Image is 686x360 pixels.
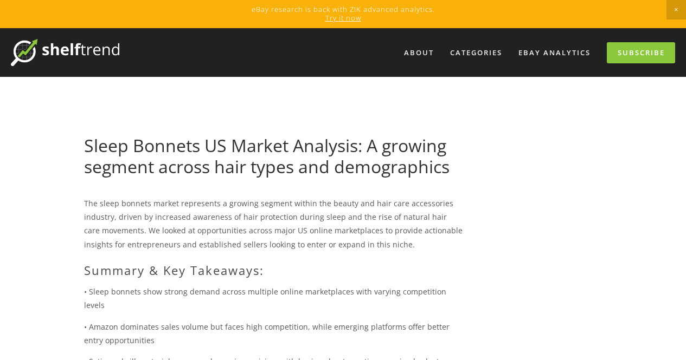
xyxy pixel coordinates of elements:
div: Categories [443,44,509,62]
h2: Summary & Key Takeaways: [84,263,464,277]
p: • Amazon dominates sales volume but faces high competition, while emerging platforms offer better... [84,320,464,347]
a: eBay Analytics [511,44,598,62]
p: • Sleep bonnets show strong demand across multiple online marketplaces with varying competition l... [84,285,464,312]
a: Sleep Bonnets US Market Analysis: A growing segment across hair types and demographics [84,134,450,178]
a: Try it now [325,13,361,23]
a: Subscribe [607,42,675,63]
p: The sleep bonnets market represents a growing segment within the beauty and hair care accessories... [84,197,464,251]
a: About [397,44,441,62]
img: ShelfTrend [11,39,119,66]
